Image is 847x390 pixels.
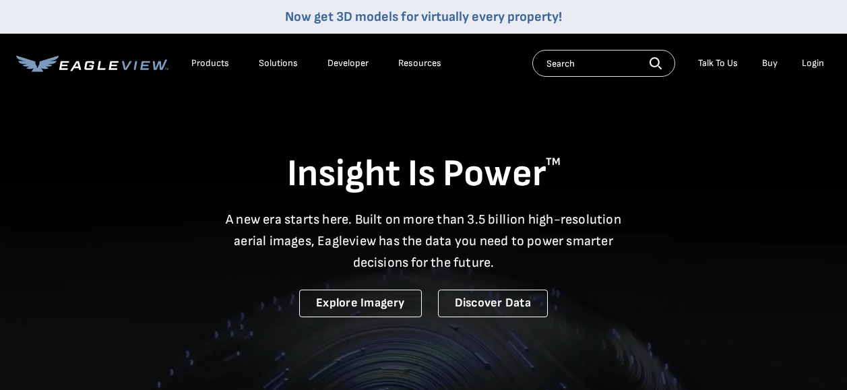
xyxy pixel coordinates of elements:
[802,57,824,69] div: Login
[191,57,229,69] div: Products
[698,57,738,69] div: Talk To Us
[259,57,298,69] div: Solutions
[546,156,561,168] sup: TM
[532,50,675,77] input: Search
[762,57,778,69] a: Buy
[299,290,422,317] a: Explore Imagery
[218,209,630,273] p: A new era starts here. Built on more than 3.5 billion high-resolution aerial images, Eagleview ha...
[285,9,562,25] a: Now get 3D models for virtually every property!
[398,57,441,69] div: Resources
[438,290,548,317] a: Discover Data
[16,151,831,198] h1: Insight Is Power
[327,57,369,69] a: Developer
